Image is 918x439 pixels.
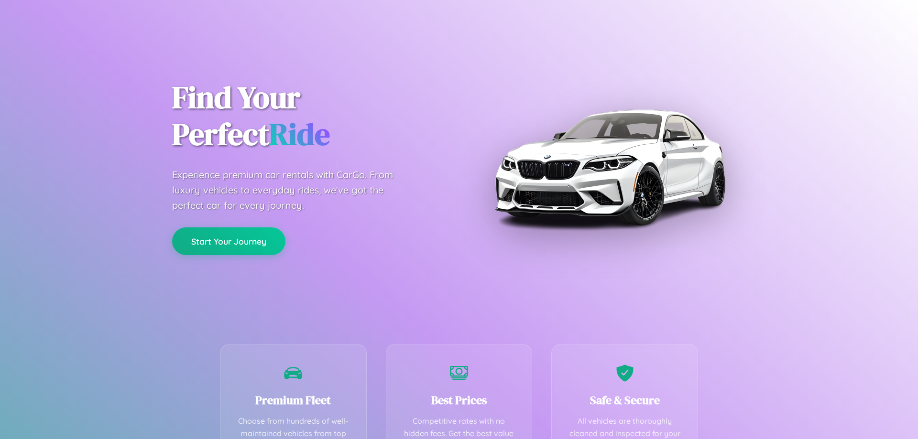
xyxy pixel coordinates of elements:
[172,227,285,255] button: Start Your Journey
[172,167,411,213] p: Experience premium car rentals with CarGo. From luxury vehicles to everyday rides, we've got the ...
[172,79,445,153] h1: Find Your Perfect
[490,48,729,287] img: Premium BMW car rental vehicle
[401,392,518,408] h3: Best Prices
[235,392,352,408] h3: Premium Fleet
[269,113,330,155] span: Ride
[566,392,683,408] h3: Safe & Secure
